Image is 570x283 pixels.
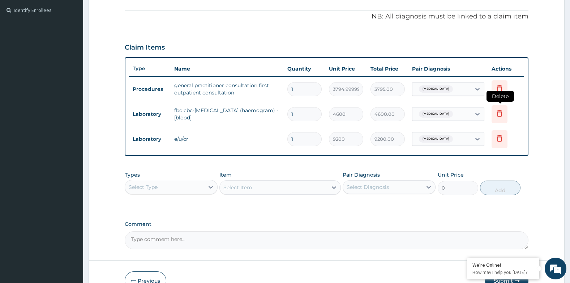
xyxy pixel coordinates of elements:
[419,110,453,118] span: [MEDICAL_DATA]
[419,85,453,93] span: [MEDICAL_DATA]
[129,132,171,146] td: Laboratory
[13,36,29,54] img: d_794563401_company_1708531726252_794563401
[219,171,232,178] label: Item
[125,221,529,227] label: Comment
[171,103,284,125] td: fbc cbc-[MEDICAL_DATA] (haemogram) - [blood]
[472,262,534,268] div: We're Online!
[119,4,136,21] div: Minimize live chat window
[472,269,534,275] p: How may I help you today?
[343,171,380,178] label: Pair Diagnosis
[480,181,520,195] button: Add
[129,83,171,96] td: Procedures
[125,172,140,178] label: Types
[129,62,171,75] th: Type
[171,78,284,100] td: general practitioner consultation first outpatient consultation
[171,62,284,76] th: Name
[488,62,524,76] th: Actions
[129,107,171,121] td: Laboratory
[367,62,408,76] th: Total Price
[171,132,284,146] td: e/u/cr
[408,62,488,76] th: Pair Diagnosis
[38,41,121,50] div: Chat with us now
[125,44,165,52] h3: Claim Items
[347,183,389,191] div: Select Diagnosis
[325,62,367,76] th: Unit Price
[438,171,464,178] label: Unit Price
[129,183,158,191] div: Select Type
[42,91,100,164] span: We're online!
[419,135,453,143] span: [MEDICAL_DATA]
[125,12,529,21] p: NB: All diagnosis must be linked to a claim item
[487,91,514,102] span: Delete
[284,62,325,76] th: Quantity
[4,198,138,223] textarea: Type your message and hit 'Enter'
